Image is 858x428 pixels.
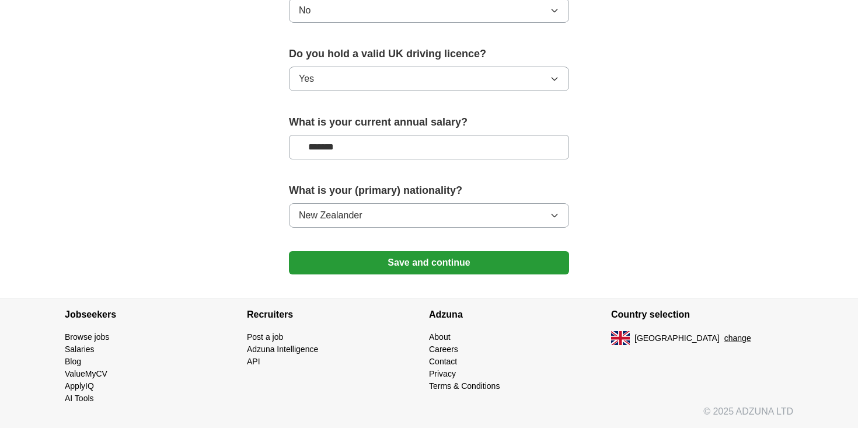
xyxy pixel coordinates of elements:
a: Post a job [247,332,283,342]
a: API [247,357,260,366]
a: Terms & Conditions [429,381,500,391]
span: [GEOGRAPHIC_DATA] [634,332,720,345]
img: UK flag [611,331,630,345]
button: Yes [289,67,569,91]
a: Careers [429,345,458,354]
a: AI Tools [65,394,94,403]
a: Privacy [429,369,456,378]
span: Yes [299,72,314,86]
label: What is your (primary) nationality? [289,183,569,199]
div: © 2025 ADZUNA LTD [55,405,803,428]
button: change [724,332,751,345]
a: Adzuna Intelligence [247,345,318,354]
span: No [299,4,311,18]
a: Blog [65,357,81,366]
label: What is your current annual salary? [289,114,569,130]
h4: Country selection [611,298,793,331]
a: About [429,332,451,342]
button: New Zealander [289,203,569,228]
a: ValueMyCV [65,369,107,378]
a: ApplyIQ [65,381,94,391]
label: Do you hold a valid UK driving licence? [289,46,569,62]
span: New Zealander [299,208,362,222]
button: Save and continue [289,251,569,274]
a: Salaries [65,345,95,354]
a: Contact [429,357,457,366]
a: Browse jobs [65,332,109,342]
